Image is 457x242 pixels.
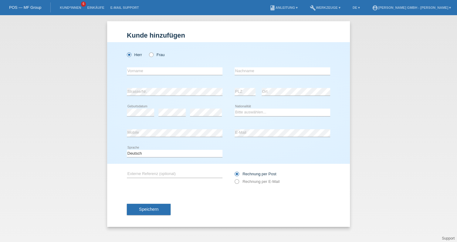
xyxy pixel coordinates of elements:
[372,5,378,11] i: account_circle
[84,6,107,9] a: Einkäufe
[235,179,279,184] label: Rechnung per E-Mail
[235,172,239,179] input: Rechnung per Post
[149,52,164,57] label: Frau
[127,52,131,56] input: Herr
[127,52,142,57] label: Herr
[9,5,41,10] a: POS — MF Group
[127,204,171,215] button: Speichern
[235,179,239,187] input: Rechnung per E-Mail
[149,52,153,56] input: Frau
[310,5,316,11] i: build
[81,2,86,7] span: 6
[127,32,330,39] h1: Kunde hinzufügen
[442,236,455,240] a: Support
[57,6,84,9] a: Kund*innen
[107,6,142,9] a: E-Mail Support
[307,6,344,9] a: buildWerkzeuge ▾
[350,6,363,9] a: DE ▾
[266,6,301,9] a: bookAnleitung ▾
[369,6,454,9] a: account_circle[PERSON_NAME] GmbH - [PERSON_NAME] ▾
[269,5,276,11] i: book
[139,207,158,212] span: Speichern
[235,172,276,176] label: Rechnung per Post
